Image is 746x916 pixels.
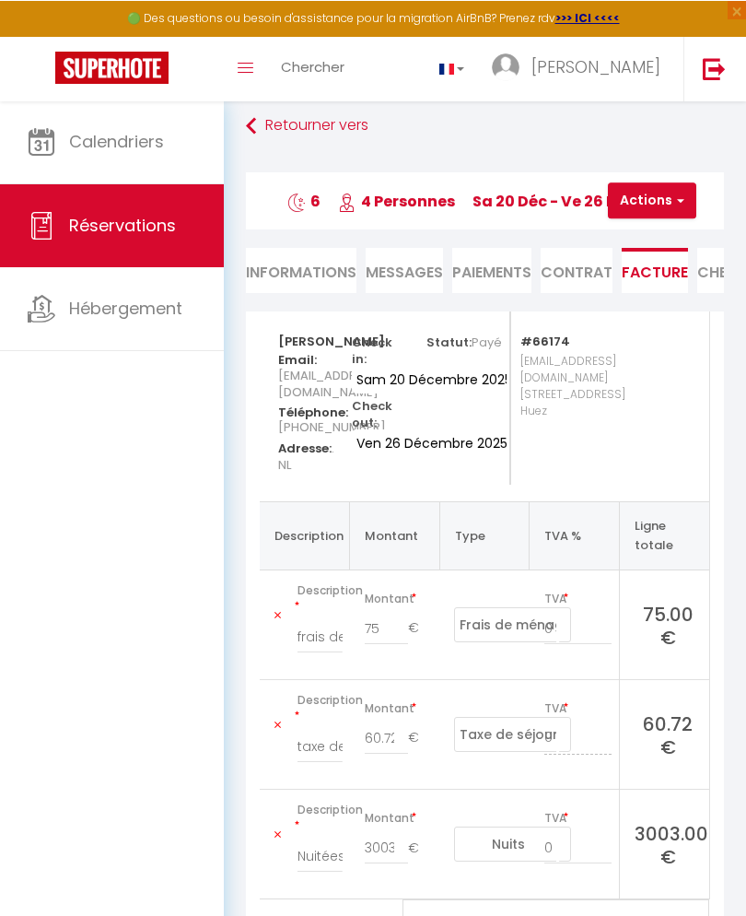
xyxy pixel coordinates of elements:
[544,695,612,721] span: TVA
[365,585,433,611] span: Montant
[246,247,356,292] li: Informations
[520,332,570,349] strong: #66174
[352,393,402,430] p: Check out:
[278,350,317,368] strong: Email:
[278,332,385,349] strong: [PERSON_NAME]
[260,501,350,570] th: Description
[608,182,696,218] button: Actions
[703,56,726,79] img: logout
[278,403,348,420] strong: Téléphone:
[278,413,386,440] span: [PHONE_NUMBER]
[426,329,502,350] p: Statut:
[555,9,620,25] a: >>> ICI <<<<
[472,190,635,211] span: sa 20 Déc - ve 26 Déc
[408,611,432,644] span: €
[297,577,343,619] span: Description
[55,51,169,83] img: Super Booking
[544,585,612,611] span: TVA
[544,804,612,830] span: TVA
[278,361,383,405] span: [EMAIL_ADDRESS][DOMAIN_NAME]
[635,600,702,649] span: 75.00 €
[350,501,440,570] th: Montant
[69,296,182,319] span: Hébergement
[520,347,691,456] p: [EMAIL_ADDRESS][DOMAIN_NAME] [STREET_ADDRESS] Huez
[338,190,455,211] span: 4 Personnes
[281,56,344,76] span: Chercher
[472,333,502,350] span: Payé
[352,329,402,367] p: Check in:
[635,710,702,758] span: 60.72 €
[69,129,164,152] span: Calendriers
[622,247,688,292] li: Facture
[267,36,358,100] a: Chercher
[365,804,433,830] span: Montant
[297,687,343,729] span: Description
[287,190,321,211] span: 6
[530,501,620,570] th: TVA %
[408,830,432,863] span: €
[246,109,724,142] a: Retourner vers
[635,819,702,868] span: 3003.00 €
[366,261,443,282] span: Messages
[619,501,709,570] th: Ligne totale
[408,721,432,754] span: €
[439,501,530,570] th: Type
[297,796,343,839] span: Description
[278,439,332,456] strong: Adresse:
[531,54,660,77] span: [PERSON_NAME]
[278,434,334,477] span: . NL
[478,36,683,100] a: ... [PERSON_NAME]
[452,247,531,292] li: Paiements
[365,695,433,721] span: Montant
[492,53,519,80] img: ...
[541,247,612,292] li: Contrat
[69,213,176,236] span: Réservations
